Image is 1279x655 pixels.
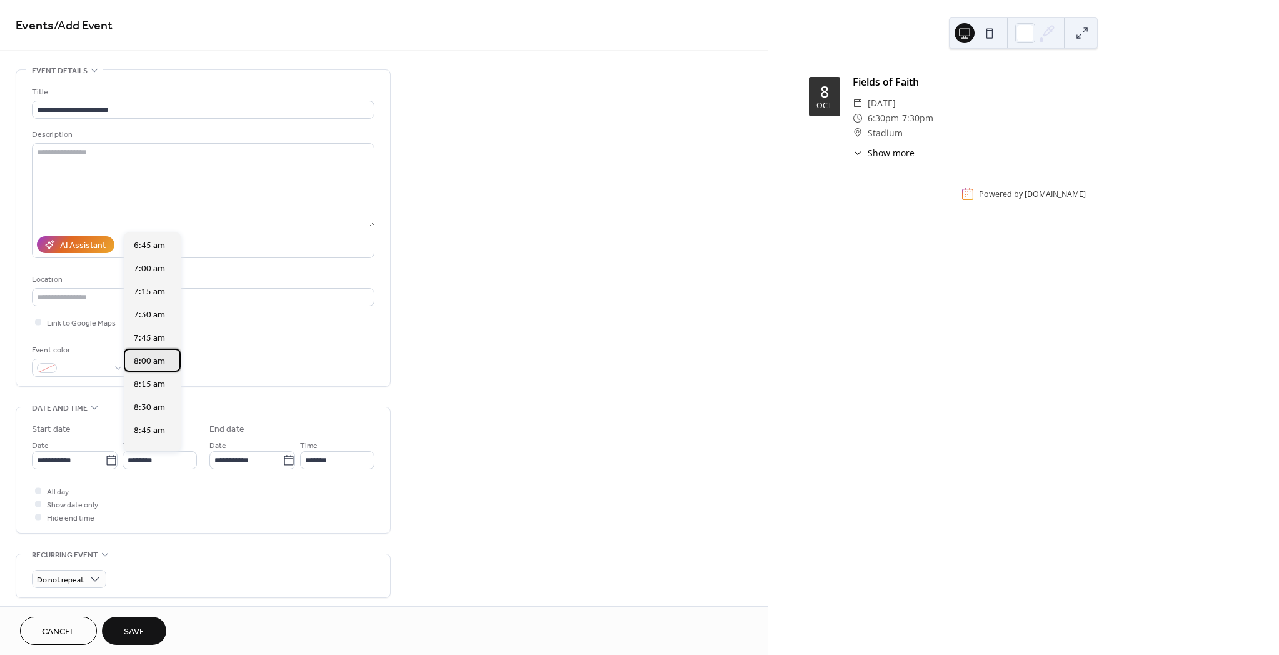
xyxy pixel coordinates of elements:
[123,439,140,452] span: Time
[853,96,863,111] div: ​
[853,74,1238,89] div: Fields of Faith
[134,447,165,461] span: 9:00 am
[37,573,84,587] span: Do not repeat
[102,617,166,645] button: Save
[134,424,165,437] span: 8:45 am
[32,402,88,415] span: Date and time
[979,189,1086,199] div: Powered by
[209,439,226,452] span: Date
[32,64,88,77] span: Event details
[816,102,832,110] div: Oct
[42,626,75,639] span: Cancel
[32,86,372,99] div: Title
[853,111,863,126] div: ​
[209,423,244,436] div: End date
[16,14,54,38] a: Events
[134,401,165,414] span: 8:30 am
[134,262,165,276] span: 7:00 am
[300,439,318,452] span: Time
[1025,189,1086,199] a: [DOMAIN_NAME]
[134,286,165,299] span: 7:15 am
[60,239,106,252] div: AI Assistant
[20,617,97,645] button: Cancel
[868,111,899,126] span: 6:30pm
[54,14,113,38] span: / Add Event
[32,128,372,141] div: Description
[47,486,69,499] span: All day
[868,146,915,159] span: Show more
[820,84,829,99] div: 8
[899,111,902,126] span: -
[134,239,165,252] span: 6:45 am
[32,423,71,436] div: Start date
[868,126,903,141] span: Stadium
[868,96,896,111] span: [DATE]
[47,317,116,330] span: Link to Google Maps
[853,126,863,141] div: ​
[134,309,165,322] span: 7:30 am
[134,355,165,368] span: 8:00 am
[902,111,933,126] span: 7:30pm
[37,236,114,253] button: AI Assistant
[32,344,126,357] div: Event color
[32,439,49,452] span: Date
[853,146,915,159] button: ​Show more
[32,549,98,562] span: Recurring event
[47,499,98,512] span: Show date only
[47,512,94,525] span: Hide end time
[32,273,372,286] div: Location
[134,332,165,345] span: 7:45 am
[853,146,863,159] div: ​
[124,626,144,639] span: Save
[134,378,165,391] span: 8:15 am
